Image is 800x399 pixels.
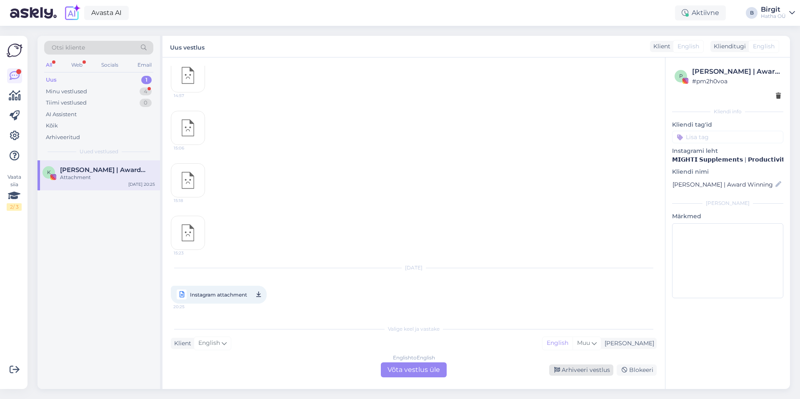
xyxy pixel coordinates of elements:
a: Instagram attachment20:25 [171,286,267,304]
div: English [542,337,572,349]
img: explore-ai [63,4,81,22]
label: Uus vestlus [170,41,205,52]
img: attachment [171,164,205,197]
div: Uus [46,76,57,84]
div: Kõik [46,122,58,130]
span: Otsi kliente [52,43,85,52]
div: Socials [100,60,120,70]
p: Instagrami leht [672,147,783,155]
span: English [677,42,699,51]
span: 14:57 [174,92,205,99]
img: attachment [171,111,205,145]
div: AI Assistent [46,110,77,119]
span: 15:06 [174,145,205,151]
span: English [198,339,220,348]
div: Klient [650,42,670,51]
div: Arhiveeri vestlus [549,364,613,376]
p: Kliendi nimi [672,167,783,176]
div: Attachment [60,174,155,181]
div: [PERSON_NAME] | Award Winning Business Coach & Mentor [692,67,781,77]
div: Email [136,60,153,70]
p: Märkmed [672,212,783,221]
div: Aktiivne [675,5,726,20]
span: 15:18 [174,197,205,204]
div: Web [70,60,84,70]
span: 15:23 [174,250,205,256]
a: Avasta AI [84,6,129,20]
span: Karen Kissane | Award Winning Business Coach & Mentor [60,166,147,174]
div: Vaata siia [7,173,22,211]
div: 0 [140,99,152,107]
div: Blokeeri [617,364,657,376]
div: [PERSON_NAME] [601,339,654,348]
div: Tiimi vestlused [46,99,87,107]
div: All [44,60,54,70]
div: [PERSON_NAME] [672,199,783,207]
div: [DATE] 20:25 [128,181,155,187]
span: 20:25 [173,302,205,312]
span: Uued vestlused [80,148,118,155]
input: Lisa nimi [672,180,774,189]
div: Hatha OÜ [761,13,786,20]
div: Valige keel ja vastake [171,325,657,333]
div: Võta vestlus üle [381,362,447,377]
div: Birgit [761,6,786,13]
div: English to English [393,354,435,362]
div: 4 [140,87,152,96]
span: p [679,73,683,79]
img: Askly Logo [7,42,22,58]
div: Klient [171,339,191,348]
a: BirgitHatha OÜ [761,6,795,20]
div: # pm2h0voa [692,77,781,86]
p: Kliendi tag'id [672,120,783,129]
span: K [47,169,51,175]
div: 2 / 3 [7,203,22,211]
div: Arhiveeritud [46,133,80,142]
span: Muu [577,339,590,347]
span: English [753,42,775,51]
img: attachment [171,216,205,249]
img: attachment [171,59,205,92]
input: Lisa tag [672,131,783,143]
div: Kliendi info [672,108,783,115]
div: [DATE] [171,264,657,272]
div: Klienditugi [710,42,746,51]
p: 𝗠𝗜𝗚𝗛𝗧𝗜 𝗦𝘂𝗽𝗽𝗹𝗲𝗺𝗲𝗻𝘁𝘀 | 𝗣𝗿𝗼𝗱𝘂𝗰𝘁𝗶𝘃𝗶𝘁𝘆, 𝗪𝗲𝗹𝗹𝗻𝗲𝘀𝘀 & 𝗥𝗲𝘀𝗶𝗹𝗶𝗲𝗻𝗰𝗲 [672,155,783,164]
div: 1 [141,76,152,84]
span: Instagram attachment [190,289,247,300]
div: B [746,7,757,19]
div: Minu vestlused [46,87,87,96]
